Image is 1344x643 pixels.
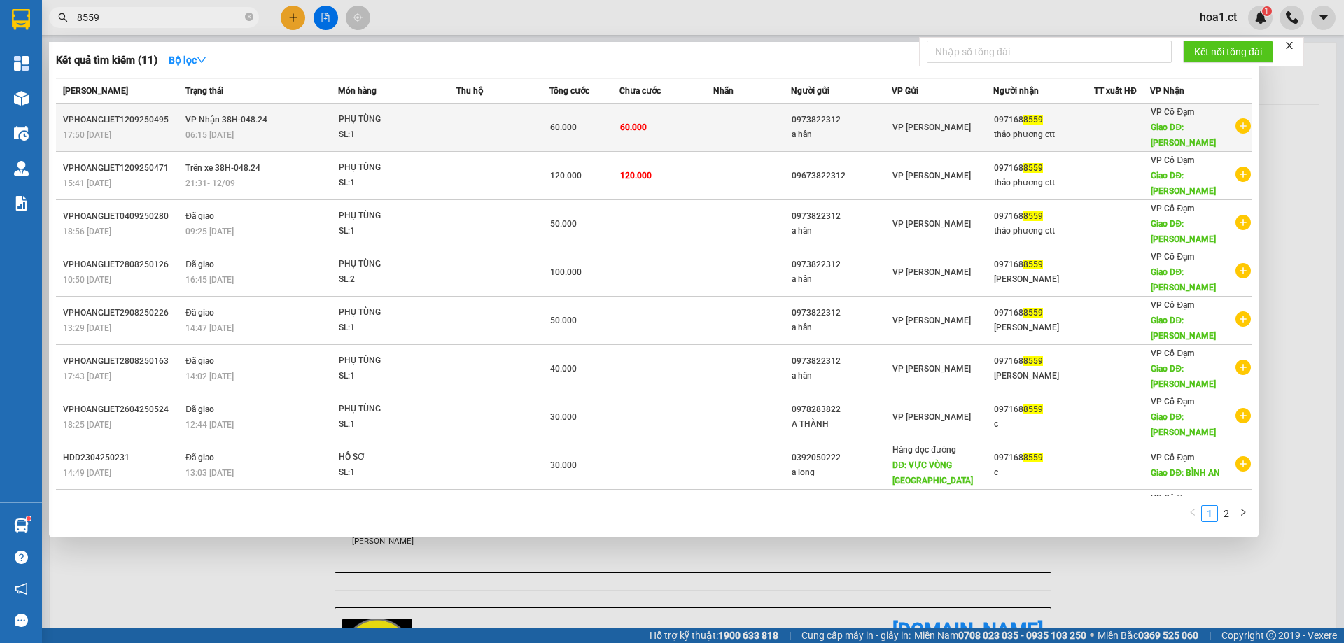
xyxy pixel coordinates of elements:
[792,169,892,183] div: 09673822312
[792,113,892,127] div: 0973822312
[63,402,181,417] div: VPHOANGLIET2604250524
[994,224,1094,239] div: thảo phương ctt
[892,445,956,455] span: Hàng dọc đường
[1235,263,1251,278] span: plus-circle
[185,178,235,188] span: 21:31 - 12/09
[550,219,577,229] span: 50.000
[1151,219,1216,244] span: Giao DĐ: [PERSON_NAME]
[1151,412,1216,437] span: Giao DĐ: [PERSON_NAME]
[994,354,1094,369] div: 097168
[63,420,111,430] span: 18:25 [DATE]
[1151,204,1194,213] span: VP Cổ Đạm
[994,176,1094,190] div: thảo phương ctt
[994,465,1094,480] div: c
[339,320,444,336] div: SL: 1
[1219,506,1234,521] a: 2
[1151,348,1194,358] span: VP Cổ Đạm
[157,49,218,71] button: Bộ lọcdown
[1151,316,1216,341] span: Giao DĐ: [PERSON_NAME]
[185,404,214,414] span: Đã giao
[1194,44,1262,59] span: Kết nối tổng đài
[63,161,181,176] div: VPHOANGLIET1209250471
[1235,505,1252,522] button: right
[1239,508,1247,516] span: right
[339,465,444,481] div: SL: 1
[339,160,444,176] div: PHỤ TÙNG
[994,161,1094,176] div: 097168
[994,320,1094,335] div: [PERSON_NAME]
[63,178,111,188] span: 15:41 [DATE]
[792,272,892,287] div: a hân
[63,227,111,236] span: 18:56 [DATE]
[339,209,444,224] div: PHỤ TÙNG
[12,9,30,30] img: logo-vxr
[185,211,214,221] span: Đã giao
[1284,41,1294,50] span: close
[77,10,242,25] input: Tìm tên, số ĐT hoặc mã đơn
[994,127,1094,142] div: thảo phương ctt
[63,130,111,140] span: 17:50 [DATE]
[792,354,892,369] div: 0973822312
[1023,163,1043,173] span: 8559
[1023,260,1043,269] span: 8559
[339,369,444,384] div: SL: 1
[892,316,971,325] span: VP [PERSON_NAME]
[339,450,444,465] div: HỒ SƠ
[619,86,661,96] span: Chưa cước
[185,163,260,173] span: Trên xe 38H-048.24
[1235,360,1251,375] span: plus-circle
[63,209,181,224] div: VPHOANGLIET0409250280
[185,372,234,381] span: 14:02 [DATE]
[56,53,157,68] h3: Kết quả tìm kiếm ( 11 )
[1151,267,1216,292] span: Giao DĐ: [PERSON_NAME]
[1023,211,1043,221] span: 8559
[185,86,223,96] span: Trạng thái
[792,306,892,320] div: 0973822312
[713,86,734,96] span: Nhãn
[1023,404,1043,414] span: 8559
[185,308,214,318] span: Đã giao
[792,209,892,224] div: 0973822312
[1023,356,1043,366] span: 8559
[15,551,28,564] span: question-circle
[1151,155,1194,165] span: VP Cổ Đạm
[1151,364,1216,389] span: Giao DĐ: [PERSON_NAME]
[550,122,577,132] span: 60.000
[994,257,1094,272] div: 097168
[1094,86,1137,96] span: TT xuất HĐ
[63,275,111,285] span: 10:50 [DATE]
[1235,167,1251,182] span: plus-circle
[63,113,181,127] div: VPHOANGLIET1209250495
[1184,505,1201,522] li: Previous Page
[1151,107,1194,117] span: VP Cổ Đạm
[339,402,444,417] div: PHỤ TÙNG
[792,465,892,480] div: a long
[792,402,892,417] div: 0978283822
[185,227,234,236] span: 09:25 [DATE]
[892,412,971,422] span: VP [PERSON_NAME]
[892,364,971,374] span: VP [PERSON_NAME]
[15,582,28,595] span: notification
[1218,505,1235,522] li: 2
[185,130,234,140] span: 06:15 [DATE]
[14,518,29,533] img: warehouse-icon
[892,122,971,132] span: VP [PERSON_NAME]
[620,122,647,132] span: 60.000
[550,460,577,470] span: 30.000
[1189,508,1197,516] span: left
[1235,505,1252,522] li: Next Page
[339,224,444,239] div: SL: 1
[1151,122,1216,148] span: Giao DĐ: [PERSON_NAME]
[63,354,181,369] div: VPHOANGLIET2808250163
[892,267,971,277] span: VP [PERSON_NAME]
[550,364,577,374] span: 40.000
[1023,308,1043,318] span: 8559
[185,260,214,269] span: Đã giao
[1202,506,1217,521] a: 1
[63,257,181,272] div: VPHOANGLIET2808250126
[14,161,29,176] img: warehouse-icon
[620,171,652,181] span: 120.000
[892,219,971,229] span: VP [PERSON_NAME]
[14,196,29,211] img: solution-icon
[185,420,234,430] span: 12:44 [DATE]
